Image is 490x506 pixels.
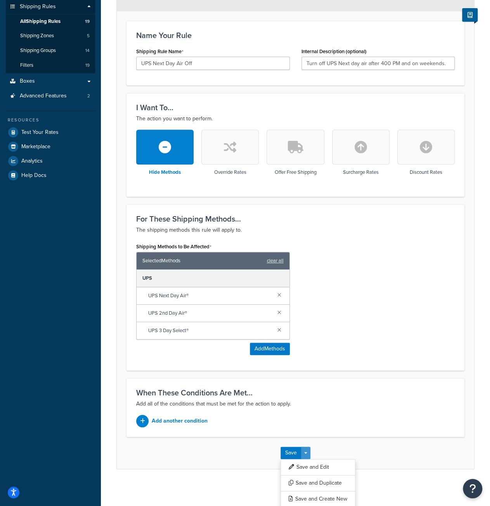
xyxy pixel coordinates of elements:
[301,49,367,54] label: Internal Description (optional)
[136,49,184,55] label: Shipping Rule Name
[136,399,455,409] p: Add all of the conditions that must be met for the action to apply.
[6,89,95,103] li: Advanced Features
[142,255,263,266] span: Selected Methods
[214,170,246,175] h3: Override Rates
[6,154,95,168] a: Analytics
[280,475,355,491] button: Save and Duplicate
[6,29,95,43] a: Shipping Zones5
[280,447,301,459] button: Save
[148,325,271,336] span: UPS 3 Day Select®
[6,29,95,43] li: Shipping Zones
[136,103,455,112] h3: I Want To...
[21,158,43,165] span: Analytics
[136,225,455,235] p: The shipping methods this rule will apply to.
[250,343,290,355] button: AddMethods
[20,3,56,10] span: Shipping Rules
[343,170,379,175] h3: Surcharge Rates
[85,47,90,54] span: 14
[87,33,90,39] span: 5
[21,129,59,136] span: Test Your Rates
[20,47,56,54] span: Shipping Groups
[136,215,455,223] h3: For These Shipping Methods...
[6,74,95,88] a: Boxes
[6,14,95,29] a: AllShipping Rules19
[136,388,455,397] h3: When These Conditions Are Met...
[462,8,478,22] button: Show Help Docs
[21,172,47,179] span: Help Docs
[6,125,95,139] a: Test Your Rates
[6,117,95,123] div: Resources
[6,43,95,58] li: Shipping Groups
[6,89,95,103] a: Advanced Features2
[274,170,316,175] h3: Offer Free Shipping
[21,144,50,150] span: Marketplace
[6,58,95,73] li: Filters
[410,170,442,175] h3: Discount Rates
[20,93,67,99] span: Advanced Features
[20,33,54,39] span: Shipping Zones
[20,18,61,25] span: All Shipping Rules
[280,459,355,475] button: Save and Edit
[6,43,95,58] a: Shipping Groups14
[87,93,90,99] span: 2
[20,78,35,85] span: Boxes
[20,62,33,69] span: Filters
[463,479,482,498] button: Open Resource Center
[6,168,95,182] a: Help Docs
[149,170,181,175] h3: Hide Methods
[148,308,271,319] span: UPS 2nd Day Air®
[137,270,289,287] div: UPS
[136,31,455,40] h3: Name Your Rule
[136,244,211,250] label: Shipping Methods to Be Affected
[85,62,90,69] span: 19
[6,58,95,73] a: Filters19
[267,255,284,266] a: clear all
[136,114,455,123] p: The action you want to perform.
[85,18,90,25] span: 19
[148,290,271,301] span: UPS Next Day Air®
[6,140,95,154] a: Marketplace
[152,416,208,426] p: Add another condition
